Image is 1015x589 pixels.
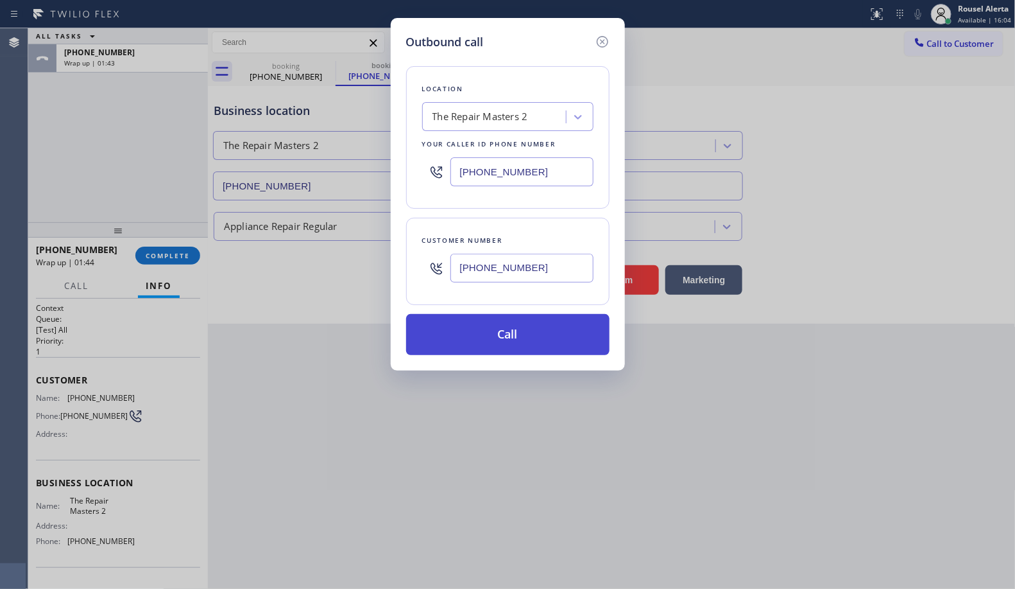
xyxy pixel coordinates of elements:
[450,157,593,186] input: (123) 456-7890
[450,254,593,283] input: (123) 456-7890
[406,33,484,51] h5: Outbound call
[422,137,593,151] div: Your caller id phone number
[432,110,528,125] div: The Repair Masters 2
[422,234,593,247] div: Customer number
[422,82,593,96] div: Location
[406,314,610,355] button: Call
